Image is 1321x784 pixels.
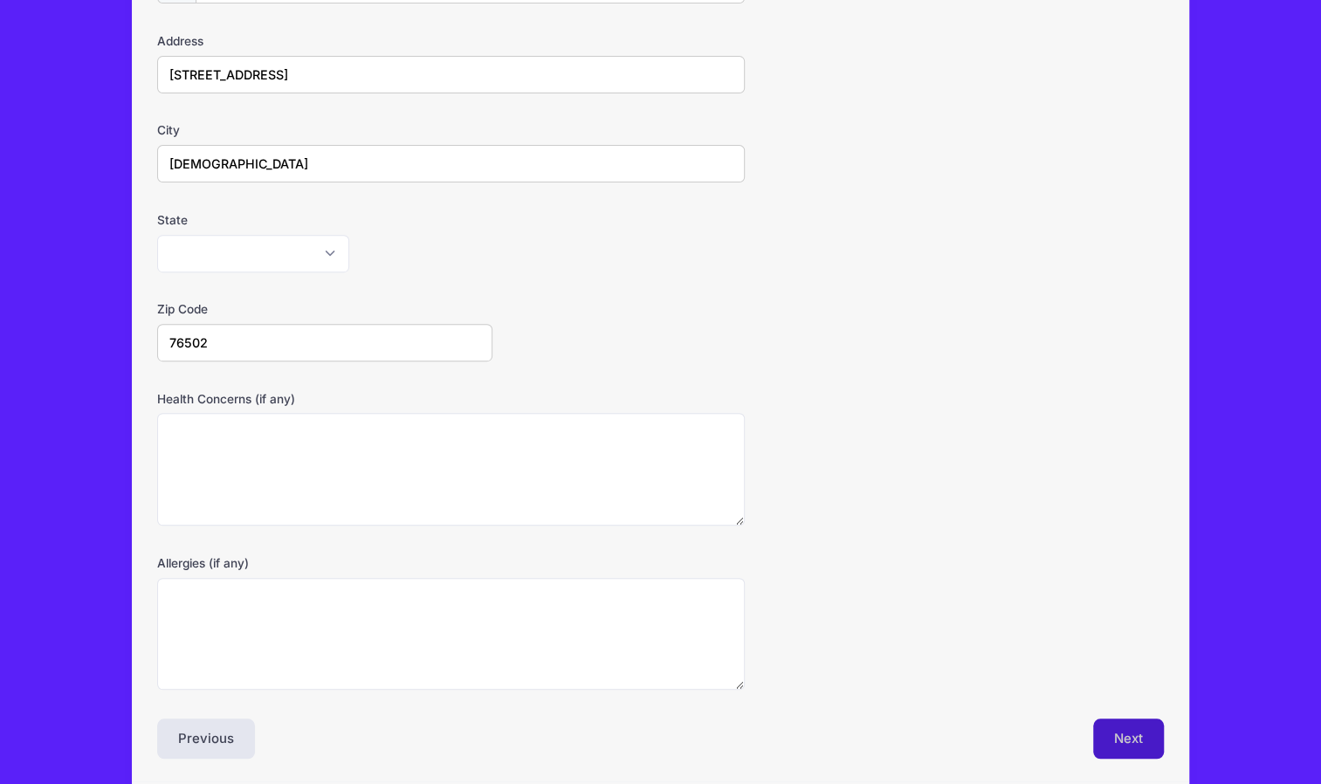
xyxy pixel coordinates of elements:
label: Address [157,32,492,50]
label: Allergies (if any) [157,554,492,572]
label: State [157,211,492,229]
label: Zip Code [157,300,492,318]
label: City [157,121,492,139]
input: xxxxx [157,324,492,361]
button: Next [1093,719,1164,759]
label: Health Concerns (if any) [157,390,492,408]
button: Previous [157,719,255,759]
